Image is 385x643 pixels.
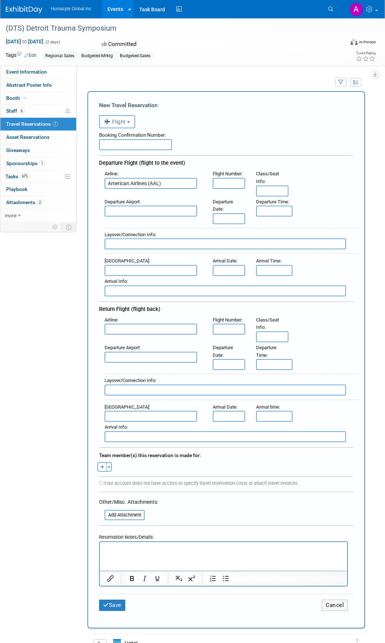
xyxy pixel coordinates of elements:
div: Your account does not have access to specify travel reservation costs or attach travel invoices. [94,480,359,487]
small: : [256,199,289,204]
small: : [105,171,118,176]
span: Departure Time [256,345,276,358]
img: ExhibitDay [6,6,42,13]
span: Departure Flight (flight to the event) [99,160,185,166]
small: : [213,258,237,264]
i: Filter by Traveler [338,80,343,85]
a: Edit [24,53,36,58]
small: : [256,258,282,264]
span: 1 [39,160,45,166]
span: Staff [6,108,24,114]
span: 67% [20,174,30,179]
span: 6 [19,108,24,114]
div: Budgeted-Mrktg [79,52,115,60]
span: to [21,39,28,44]
a: Abstract Poster Info [0,79,76,91]
a: more [0,209,76,222]
span: Flight [104,119,126,125]
div: Booking Confirmation Number: [99,128,353,139]
small: : [213,317,243,323]
div: Team member(s) this reservation is made for: [99,449,353,460]
span: Arrival Date [213,258,236,264]
span: Return Flight (flight back) [99,306,160,312]
span: Abstract Poster Info [6,82,52,88]
span: Playbook [6,186,27,192]
span: Departure Date [213,345,233,358]
span: Sponsorships [6,160,45,166]
small: : [105,345,141,350]
small: : [105,232,156,237]
span: Departure Airport [105,345,140,350]
button: Bold [126,573,138,584]
span: Airline [105,317,117,323]
small: : [105,278,128,284]
iframe: Rich Text Area [100,542,347,571]
a: Sponsorships1 [0,157,76,170]
div: Event Rating [356,51,376,55]
div: In-Person [359,39,376,45]
small: : [105,258,150,264]
a: Booth [0,92,76,105]
span: Arrival time [256,404,279,410]
span: Class/Seat Info [256,171,279,184]
button: Cancel [322,600,348,611]
button: Save [99,600,125,611]
span: Attachments [6,199,43,205]
span: Giveaways [6,147,30,153]
small: : [105,404,150,410]
span: Departure Date [213,199,233,212]
small: : [105,378,156,383]
a: Event Information [0,66,76,78]
small: : [213,404,237,410]
div: Budgeted-Sales [118,52,153,60]
a: Playbook [0,183,76,196]
a: Tasks67% [0,170,76,183]
button: Numbered list [207,573,219,584]
i: Booth reservation complete [23,96,27,100]
small: : [105,424,128,430]
span: Arrival Info [105,278,127,284]
span: Arrival Date [213,404,236,410]
span: Asset Reservations [6,134,50,140]
span: more [5,213,16,218]
div: Regional Sales [43,52,76,60]
div: Committed [99,38,214,51]
a: Staff6 [0,105,76,117]
small: : [256,171,279,184]
button: Bullet list [220,573,232,584]
span: Arrival Time [256,258,280,264]
a: Asset Reservations [0,131,76,144]
span: Booth [6,95,28,101]
div: Event Format [319,38,376,49]
button: Subscript [173,573,185,584]
span: [DATE] [DATE] [5,38,44,45]
span: Flight Number [213,171,241,176]
small: : [256,345,276,358]
small: : [256,317,279,330]
div: New Travel Reservation [99,101,353,109]
span: Departure Airport [105,199,140,204]
small: : [256,404,280,410]
span: Airline [105,171,117,176]
a: Attachments2 [0,196,76,209]
span: Departure Time [256,199,288,204]
div: (DTS) Detroit Trauma Symposium [3,22,339,35]
span: Layover/Connection Info [105,232,155,237]
span: Potential Scheduling Conflict -- at least one attendee is tagged in another overlapping event. [65,108,70,114]
button: Flight [99,115,135,128]
span: [GEOGRAPHIC_DATA] [105,258,149,264]
a: Giveaways [0,144,76,157]
span: Tasks [5,174,30,179]
div: Other/Misc. Attachments: [99,498,158,507]
span: Class/Seat Info [256,317,279,330]
span: (2 days) [45,40,60,44]
span: Arrival Info [105,424,127,430]
span: Layover/Connection Info [105,378,155,383]
small: : [213,199,233,212]
small: : [105,317,118,323]
span: Travel Reservations [6,121,58,127]
span: [GEOGRAPHIC_DATA] [105,404,149,410]
td: Tags [5,51,36,60]
img: Format-Inperson.png [350,39,358,45]
small: : [213,345,233,358]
